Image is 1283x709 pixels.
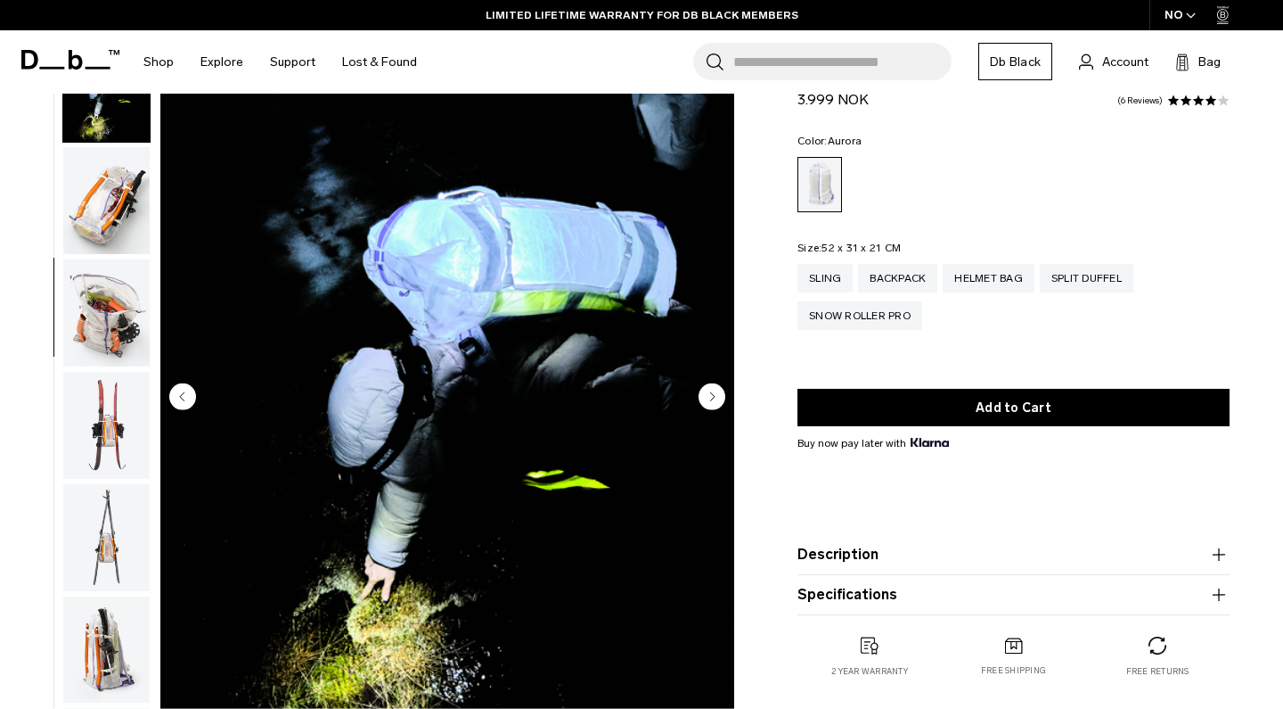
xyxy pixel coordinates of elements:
button: Description [797,544,1230,565]
a: Account [1079,51,1148,72]
img: Weigh_Lighter_Backpack_25L_10.png [63,597,150,704]
a: Split Duffel [1040,264,1133,293]
span: Buy now pay later with [797,435,949,451]
a: Shop [143,30,174,94]
a: Snow Roller Pro [797,301,922,330]
a: Backpack [858,264,937,293]
legend: Size: [797,243,901,253]
button: Weigh_Lighter_Backpack_25L_7.png [62,259,151,367]
a: Sling [797,264,853,293]
span: Aurora [828,135,862,147]
span: Bag [1198,53,1221,71]
button: Weigh_Lighter_Backpack_25L_10.png [62,596,151,705]
img: Weigh_Lighter_Backpack_25L_9.png [63,484,150,591]
a: Support [270,30,315,94]
button: Weigh_Lighter_Backpack_25L_6.png [62,146,151,255]
a: Helmet Bag [943,264,1034,293]
button: Specifications [797,584,1230,606]
img: Weigh_Lighter_Backpack_25L_7.png [63,260,150,367]
a: Db Black [978,43,1052,80]
button: Previous slide [169,383,196,413]
a: LIMITED LIFETIME WARRANTY FOR DB BLACK MEMBERS [486,7,798,23]
nav: Main Navigation [130,30,430,94]
button: Add to Cart [797,389,1230,426]
img: Weigh_Lighter_Backpack_25L_6.png [63,147,150,254]
button: Weigh_Lighter_Backpack_25L_8.png [62,371,151,480]
span: 3.999 NOK [797,91,869,108]
img: {"height" => 20, "alt" => "Klarna"} [911,438,949,447]
button: Next slide [699,383,725,413]
button: Bag [1175,51,1221,72]
p: Free returns [1126,665,1189,678]
p: 2 year warranty [831,665,908,678]
span: Account [1102,53,1148,71]
a: Aurora [797,157,842,212]
a: Lost & Found [342,30,417,94]
p: Free shipping [981,664,1046,677]
legend: Color: [797,136,862,146]
button: Weigh_Lighter_Backpack_25L_9.png [62,483,151,592]
img: Weigh_Lighter_Backpack_25L_8.png [63,372,150,479]
span: 52 x 31 x 21 CM [821,242,901,254]
a: Explore [200,30,243,94]
a: 6 reviews [1117,96,1163,105]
